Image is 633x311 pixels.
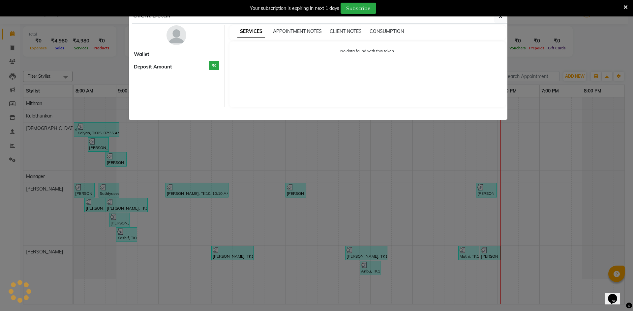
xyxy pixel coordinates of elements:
[370,28,404,34] span: CONSUMPTION
[236,48,499,54] p: No data found with this token.
[341,3,376,14] button: Subscribe
[605,285,626,304] iframe: chat widget
[273,28,322,34] span: APPOINTMENT NOTES
[237,26,265,38] span: SERVICES
[134,51,149,58] span: Wallet
[330,28,362,34] span: CLIENT NOTES
[209,61,219,70] h3: ₹0
[250,5,339,12] div: Your subscription is expiring in next 1 days
[134,63,172,71] span: Deposit Amount
[166,25,186,45] img: avatar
